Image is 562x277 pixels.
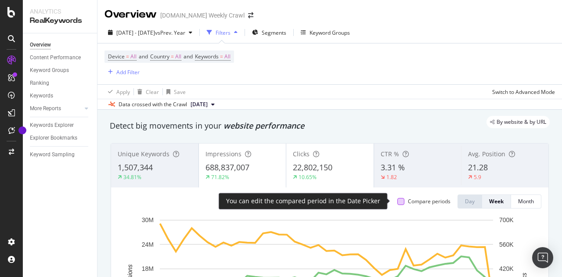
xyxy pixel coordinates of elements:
[30,91,91,101] a: Keywords
[30,40,91,50] a: Overview
[142,216,154,223] text: 30M
[195,53,219,60] span: Keywords
[226,197,380,205] div: You can edit the compared period in the Date Picker
[30,133,91,143] a: Explorer Bookmarks
[497,119,546,125] span: By website & by URL
[184,53,193,60] span: and
[175,50,181,63] span: All
[142,241,154,248] text: 24M
[474,173,481,181] div: 5.9
[104,67,140,77] button: Add Filter
[30,121,74,130] div: Keywords Explorer
[30,53,81,62] div: Content Performance
[532,247,553,268] div: Open Intercom Messenger
[30,53,91,62] a: Content Performance
[104,7,157,22] div: Overview
[130,50,137,63] span: All
[30,121,91,130] a: Keywords Explorer
[297,25,353,40] button: Keyword Groups
[118,150,169,158] span: Unique Keywords
[482,194,511,209] button: Week
[160,11,245,20] div: [DOMAIN_NAME] Weekly Crawl
[381,162,405,173] span: 3.31 %
[108,53,125,60] span: Device
[174,88,186,96] div: Save
[492,88,555,96] div: Switch to Advanced Mode
[30,91,53,101] div: Keywords
[30,104,61,113] div: More Reports
[468,150,505,158] span: Avg. Position
[187,99,218,110] button: [DATE]
[499,265,514,272] text: 420K
[465,198,475,205] div: Day
[30,7,90,16] div: Analytics
[205,162,249,173] span: 688,837,007
[155,29,185,36] span: vs Prev. Year
[511,194,541,209] button: Month
[30,104,82,113] a: More Reports
[249,25,290,40] button: Segments
[30,40,51,50] div: Overview
[499,216,514,223] text: 700K
[30,16,90,26] div: RealKeywords
[142,265,154,272] text: 18M
[489,85,555,99] button: Switch to Advanced Mode
[499,241,514,248] text: 560K
[116,88,130,96] div: Apply
[203,25,241,40] button: Filters
[30,150,75,159] div: Keyword Sampling
[30,66,69,75] div: Keyword Groups
[139,53,148,60] span: and
[211,173,229,181] div: 71.82%
[163,85,186,99] button: Save
[191,101,208,108] span: 2025 Sep. 18th
[104,85,130,99] button: Apply
[116,29,155,36] span: [DATE] - [DATE]
[486,116,550,128] div: legacy label
[18,126,26,134] div: Tooltip anchor
[171,53,174,60] span: =
[381,150,399,158] span: CTR %
[116,68,140,76] div: Add Filter
[262,29,286,36] span: Segments
[126,53,129,60] span: =
[489,198,504,205] div: Week
[30,79,91,88] a: Ranking
[104,25,196,40] button: [DATE] - [DATE]vsPrev. Year
[146,88,159,96] div: Clear
[299,173,317,181] div: 10.65%
[310,29,350,36] div: Keyword Groups
[293,150,310,158] span: Clicks
[216,29,231,36] div: Filters
[220,53,223,60] span: =
[293,162,332,173] span: 22,802,150
[468,162,488,173] span: 21.28
[30,133,77,143] div: Explorer Bookmarks
[118,162,153,173] span: 1,507,344
[224,50,231,63] span: All
[150,53,169,60] span: Country
[518,198,534,205] div: Month
[458,194,482,209] button: Day
[123,173,141,181] div: 34.81%
[248,12,253,18] div: arrow-right-arrow-left
[30,150,91,159] a: Keyword Sampling
[134,85,159,99] button: Clear
[30,66,91,75] a: Keyword Groups
[386,173,397,181] div: 1.82
[205,150,241,158] span: Impressions
[119,101,187,108] div: Data crossed with the Crawl
[408,198,450,205] div: Compare periods
[30,79,49,88] div: Ranking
